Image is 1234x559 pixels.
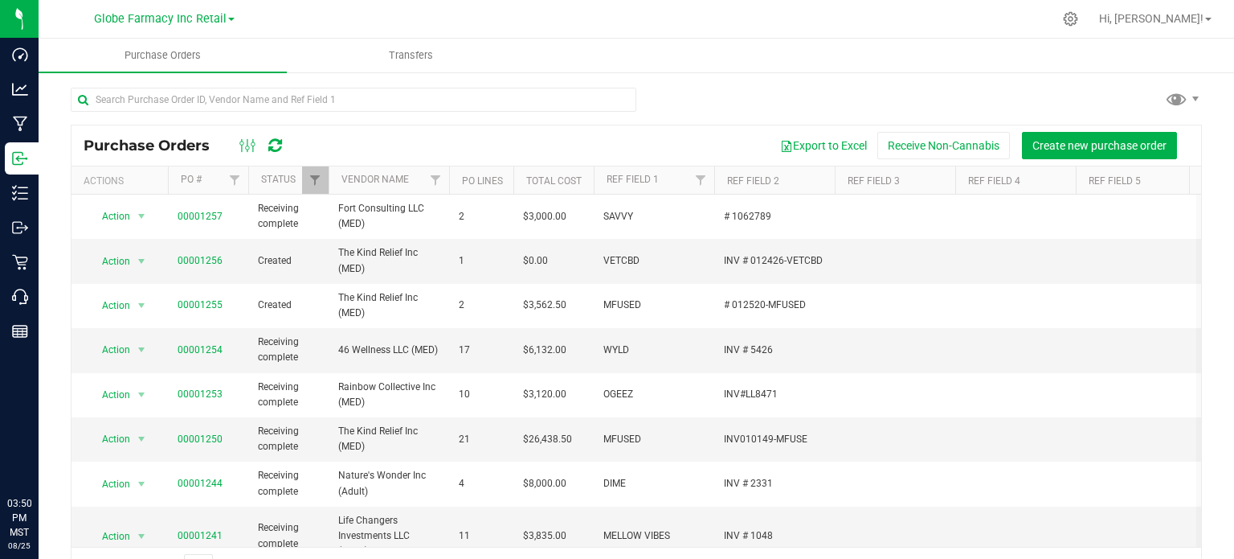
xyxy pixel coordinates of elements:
a: 00001257 [178,211,223,222]
span: Action [88,525,131,548]
span: 10 [459,387,504,402]
inline-svg: Reports [12,323,28,339]
a: Ref Field 2 [727,175,779,187]
span: INV # 5426 [724,343,825,358]
a: PO # [181,174,202,185]
span: Create new purchase order [1032,139,1167,152]
span: Hi, [PERSON_NAME]! [1099,12,1203,25]
button: Create new purchase order [1022,132,1177,159]
span: 17 [459,343,504,358]
a: 00001244 [178,478,223,489]
span: 4 [459,476,504,491]
span: # 1062789 [724,209,825,224]
div: Manage settings [1060,11,1081,27]
span: $26,438.50 [523,432,572,447]
a: Transfers [287,39,535,72]
iframe: Resource center unread badge [47,428,67,447]
span: MFUSED [603,432,705,447]
a: Filter [688,166,714,194]
a: Ref Field 4 [968,175,1020,187]
span: Action [88,473,131,495]
span: Receiving complete [258,335,319,365]
a: Vendor Name [341,174,409,185]
span: Fort Consulting LLC (MED) [338,201,439,232]
span: Receiving complete [258,201,319,232]
span: Purchase Orders [84,137,226,154]
span: Globe Farmacy Inc Retail [94,12,227,26]
span: $0.00 [523,253,548,269]
a: 00001254 [178,344,223,356]
a: Ref Field 3 [848,175,900,187]
a: 00001255 [178,299,223,310]
span: select [132,473,152,495]
span: $3,835.00 [523,528,566,544]
span: MFUSED [603,298,705,313]
span: select [132,294,152,317]
span: 11 [459,528,504,544]
span: $3,562.50 [523,298,566,313]
inline-svg: Retail [12,254,28,270]
a: 00001250 [178,434,223,445]
span: $6,132.00 [523,343,566,358]
input: Search Purchase Order ID, Vendor Name and Ref Field 1 [71,88,636,112]
inline-svg: Analytics [12,81,28,97]
span: select [132,428,152,450]
span: select [132,250,152,273]
span: INV#LL8471 [724,387,825,402]
span: VETCBD [603,253,705,269]
span: 2 [459,209,504,224]
div: Actions [84,175,161,187]
span: select [132,205,152,228]
p: 03:50 PM MST [7,496,31,540]
span: INV010149-MFUSE [724,432,825,447]
inline-svg: Call Center [12,289,28,305]
inline-svg: Dashboard [12,47,28,63]
button: Export to Excel [770,132,877,159]
a: 00001241 [178,530,223,541]
span: OGEEZ [603,387,705,402]
span: MELLOW VIBES [603,528,705,544]
span: The Kind Relief Inc (MED) [338,290,439,321]
span: Purchase Orders [103,48,223,63]
span: Nature's Wonder Inc (Adult) [338,468,439,499]
a: Status [261,174,296,185]
span: The Kind Relief Inc (MED) [338,245,439,276]
a: Filter [302,166,329,194]
inline-svg: Inbound [12,150,28,166]
span: Action [88,428,131,450]
p: 08/25 [7,540,31,552]
span: Created [258,298,319,313]
span: INV # 2331 [724,476,825,491]
inline-svg: Outbound [12,220,28,236]
span: Receiving complete [258,520,319,551]
inline-svg: Inventory [12,185,28,201]
span: 1 [459,253,504,269]
button: Receive Non-Cannabis [877,132,1010,159]
span: Receiving complete [258,380,319,410]
a: 00001253 [178,388,223,400]
span: WYLD [603,343,705,358]
span: select [132,384,152,406]
span: Receiving complete [258,424,319,454]
a: Ref Field 5 [1089,175,1141,187]
iframe: Resource center [16,430,64,479]
span: Action [88,250,131,273]
span: Rainbow Collective Inc (MED) [338,380,439,410]
span: $8,000.00 [523,476,566,491]
span: INV # 1048 [724,528,825,544]
a: PO Lines [462,175,503,187]
span: # 012520-MFUSED [724,298,825,313]
span: Transfers [367,48,455,63]
a: Filter [222,166,248,194]
span: 2 [459,298,504,313]
a: Purchase Orders [39,39,287,72]
span: Created [258,253,319,269]
a: 00001256 [178,255,223,266]
span: select [132,525,152,548]
span: Action [88,205,131,228]
span: INV # 012426-VETCBD [724,253,825,269]
a: Total Cost [526,175,582,187]
span: $3,120.00 [523,387,566,402]
a: Ref Field 1 [607,174,659,185]
inline-svg: Manufacturing [12,116,28,132]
